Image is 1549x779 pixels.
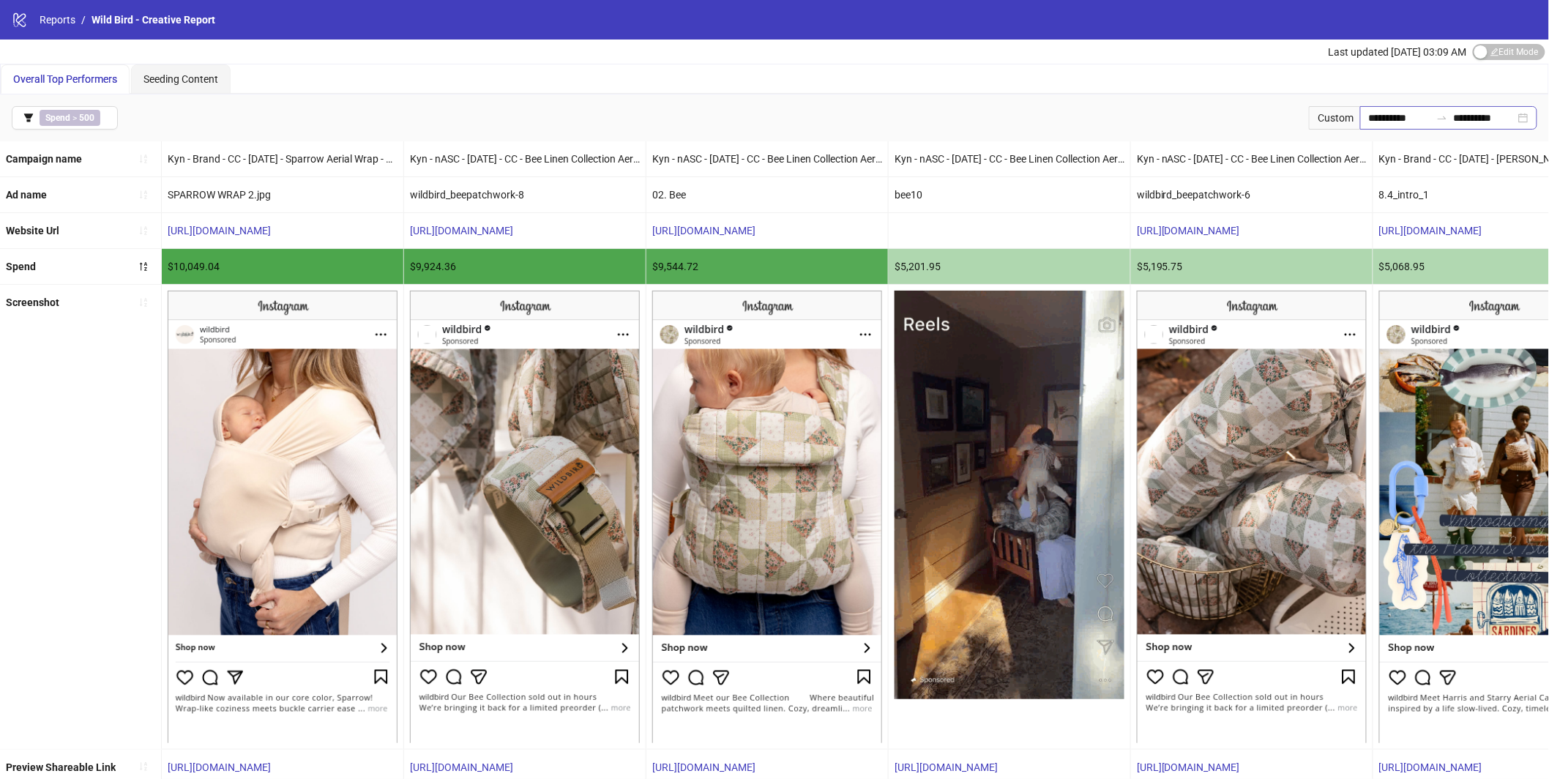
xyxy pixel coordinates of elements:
b: Spend [45,113,70,123]
b: Screenshot [6,297,59,308]
div: Custom [1309,106,1360,130]
img: Screenshot 120235351067550655 [410,291,640,742]
div: 02. Bee [646,177,888,212]
button: Spend > 500 [12,106,118,130]
span: sort-ascending [138,297,149,307]
div: Kyn - nASC - [DATE] - CC - Bee Linen Collection Aerial Carrier [404,141,646,176]
b: 500 [79,113,94,123]
a: [URL][DOMAIN_NAME] [168,761,271,773]
a: [URL][DOMAIN_NAME] [1137,761,1240,773]
li: / [81,12,86,28]
div: Kyn - nASC - [DATE] - CC - Bee Linen Collection Aerial Carrier [646,141,888,176]
a: [URL][DOMAIN_NAME] [895,761,998,773]
a: [URL][DOMAIN_NAME] [410,225,513,236]
div: Kyn - nASC - [DATE] - CC - Bee Linen Collection Aerial Carrier [1131,141,1373,176]
a: [URL][DOMAIN_NAME] [652,225,755,236]
a: [URL][DOMAIN_NAME] [1137,225,1240,236]
span: to [1436,112,1448,124]
span: Overall Top Performers [13,73,117,85]
div: wildbird_beepatchwork-6 [1131,177,1373,212]
span: swap-right [1436,112,1448,124]
a: [URL][DOMAIN_NAME] [1379,761,1482,773]
div: Kyn - nASC - [DATE] - CC - Bee Linen Collection Aerial Carrier [889,141,1130,176]
div: SPARROW WRAP 2.jpg [162,177,403,212]
div: wildbird_beepatchwork-8 [404,177,646,212]
div: $9,924.36 [404,249,646,284]
a: [URL][DOMAIN_NAME] [652,761,755,773]
div: Kyn - Brand - CC - [DATE] - Sparrow Aerial Wrap - PDP [162,141,403,176]
b: Campaign name [6,153,82,165]
span: sort-ascending [138,761,149,772]
b: Ad name [6,189,47,201]
div: $9,544.72 [646,249,888,284]
span: filter [23,113,34,123]
div: $5,201.95 [889,249,1130,284]
a: [URL][DOMAIN_NAME] [1379,225,1482,236]
a: [URL][DOMAIN_NAME] [410,761,513,773]
span: sort-ascending [138,190,149,200]
b: Website Url [6,225,59,236]
b: Spend [6,261,36,272]
div: bee10 [889,177,1130,212]
span: Seeding Content [143,73,218,85]
img: Screenshot 120235351056270655 [895,291,1124,699]
a: [URL][DOMAIN_NAME] [168,225,271,236]
b: Preview Shareable Link [6,761,116,773]
img: Screenshot 120221186490300655 [168,291,397,742]
a: Reports [37,12,78,28]
img: Screenshot 120235351057270655 [652,291,882,742]
div: $5,195.75 [1131,249,1373,284]
span: > [40,110,100,126]
div: $10,049.04 [162,249,403,284]
img: Screenshot 120235351068690655 [1137,291,1367,742]
span: sort-descending [138,261,149,272]
span: Wild Bird - Creative Report [92,14,215,26]
span: sort-ascending [138,225,149,236]
span: Last updated [DATE] 03:09 AM [1329,46,1467,58]
span: sort-ascending [138,154,149,164]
